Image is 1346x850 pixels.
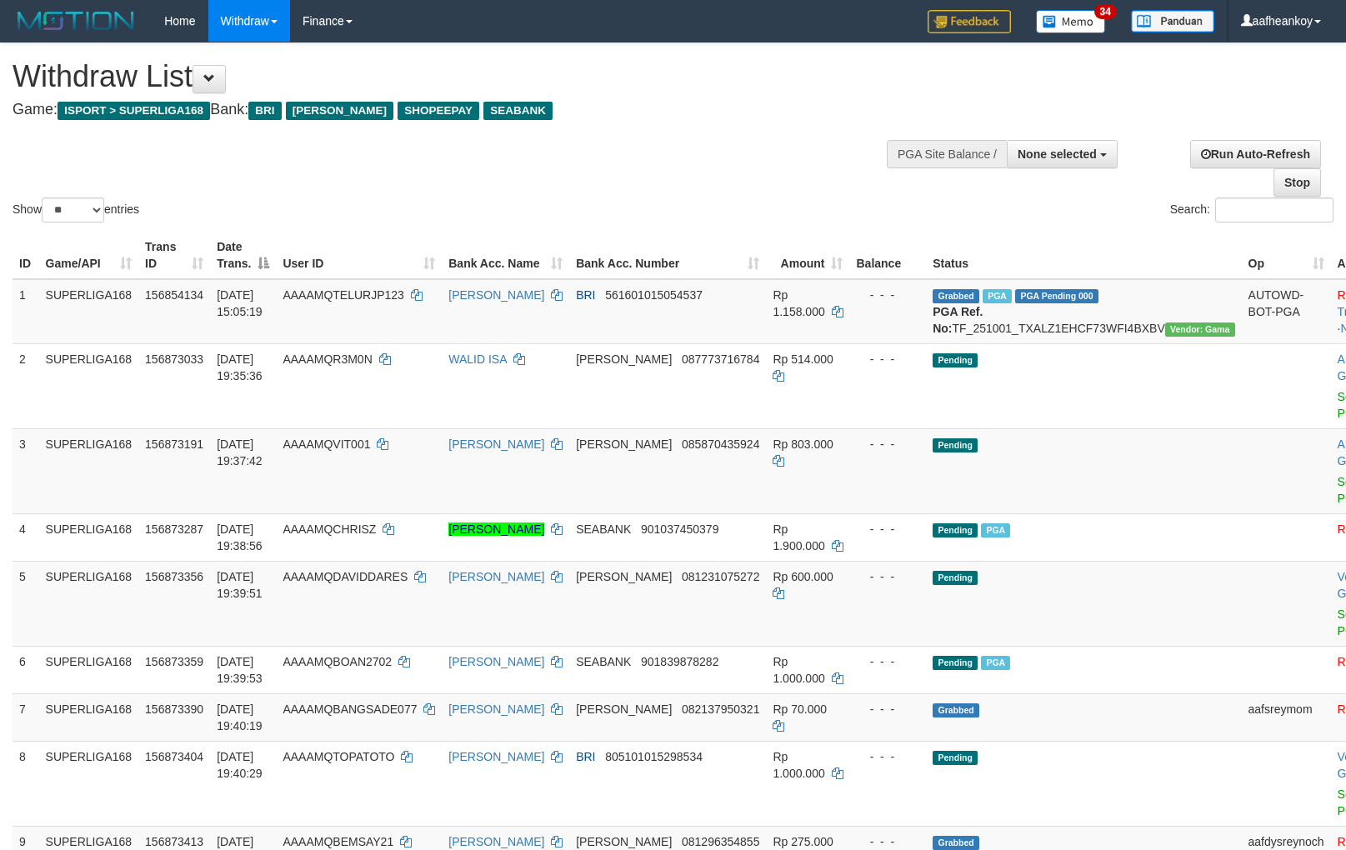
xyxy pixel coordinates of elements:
[773,655,824,685] span: Rp 1.000.000
[682,570,759,583] span: Copy 081231075272 to clipboard
[283,352,372,366] span: AAAAMQR3M0N
[856,748,919,765] div: - - -
[576,522,631,536] span: SEABANK
[773,288,824,318] span: Rp 1.158.000
[1018,147,1097,161] span: None selected
[145,702,203,716] span: 156873390
[682,352,759,366] span: Copy 087773716784 to clipboard
[283,570,408,583] span: AAAAMQDAVIDDARES
[398,102,479,120] span: SHOPEEPAY
[773,437,833,451] span: Rp 803.000
[576,702,672,716] span: [PERSON_NAME]
[286,102,393,120] span: [PERSON_NAME]
[217,570,263,600] span: [DATE] 19:39:51
[217,702,263,732] span: [DATE] 19:40:19
[217,437,263,467] span: [DATE] 19:37:42
[13,513,39,561] td: 4
[448,750,544,763] a: [PERSON_NAME]
[981,523,1010,537] span: Marked by aafsengchandara
[13,8,139,33] img: MOTION_logo.png
[448,522,544,536] a: [PERSON_NAME]
[933,703,979,717] span: Grabbed
[1242,693,1331,741] td: aafsreymom
[641,522,718,536] span: Copy 901037450379 to clipboard
[569,232,766,279] th: Bank Acc. Number: activate to sort column ascending
[856,833,919,850] div: - - -
[856,521,919,537] div: - - -
[39,279,139,344] td: SUPERLIGA168
[283,288,404,302] span: AAAAMQTELURJP123
[1165,322,1235,337] span: Vendor URL: https://trx31.1velocity.biz
[283,750,394,763] span: AAAAMQTOPATOTO
[773,352,833,366] span: Rp 514.000
[39,513,139,561] td: SUPERLIGA168
[576,655,631,668] span: SEABANK
[448,655,544,668] a: [PERSON_NAME]
[682,702,759,716] span: Copy 082137950321 to clipboard
[926,279,1241,344] td: TF_251001_TXALZ1EHCF73WFI4BXBV
[1131,10,1214,32] img: panduan.png
[42,197,104,222] select: Showentries
[1242,232,1331,279] th: Op: activate to sort column ascending
[576,750,595,763] span: BRI
[448,835,544,848] a: [PERSON_NAME]
[448,437,544,451] a: [PERSON_NAME]
[849,232,926,279] th: Balance
[39,232,139,279] th: Game/API: activate to sort column ascending
[983,289,1012,303] span: Marked by aafsengchandara
[39,343,139,428] td: SUPERLIGA168
[1190,140,1321,168] a: Run Auto-Refresh
[576,437,672,451] span: [PERSON_NAME]
[1242,279,1331,344] td: AUTOWD-BOT-PGA
[981,656,1010,670] span: Marked by aafsengchandara
[39,693,139,741] td: SUPERLIGA168
[1007,140,1118,168] button: None selected
[39,741,139,826] td: SUPERLIGA168
[283,702,417,716] span: AAAAMQBANGSADE077
[576,288,595,302] span: BRI
[856,436,919,452] div: - - -
[13,232,39,279] th: ID
[13,561,39,646] td: 5
[766,232,849,279] th: Amount: activate to sort column ascending
[13,343,39,428] td: 2
[1215,197,1333,222] input: Search:
[13,197,139,222] label: Show entries
[773,570,833,583] span: Rp 600.000
[1094,4,1117,19] span: 34
[145,437,203,451] span: 156873191
[217,750,263,780] span: [DATE] 19:40:29
[13,279,39,344] td: 1
[1170,197,1333,222] label: Search:
[605,750,703,763] span: Copy 805101015298534 to clipboard
[933,656,978,670] span: Pending
[13,60,881,93] h1: Withdraw List
[856,351,919,367] div: - - -
[576,570,672,583] span: [PERSON_NAME]
[887,140,1007,168] div: PGA Site Balance /
[933,353,978,367] span: Pending
[217,288,263,318] span: [DATE] 15:05:19
[448,702,544,716] a: [PERSON_NAME]
[933,305,983,335] b: PGA Ref. No:
[13,102,881,118] h4: Game: Bank:
[576,352,672,366] span: [PERSON_NAME]
[39,646,139,693] td: SUPERLIGA168
[933,836,979,850] span: Grabbed
[1273,168,1321,197] a: Stop
[448,570,544,583] a: [PERSON_NAME]
[773,750,824,780] span: Rp 1.000.000
[442,232,569,279] th: Bank Acc. Name: activate to sort column ascending
[933,289,979,303] span: Grabbed
[773,835,833,848] span: Rp 275.000
[856,701,919,717] div: - - -
[933,523,978,537] span: Pending
[933,438,978,452] span: Pending
[145,570,203,583] span: 156873356
[145,835,203,848] span: 156873413
[605,288,703,302] span: Copy 561601015054537 to clipboard
[145,655,203,668] span: 156873359
[276,232,442,279] th: User ID: activate to sort column ascending
[39,561,139,646] td: SUPERLIGA168
[39,428,139,513] td: SUPERLIGA168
